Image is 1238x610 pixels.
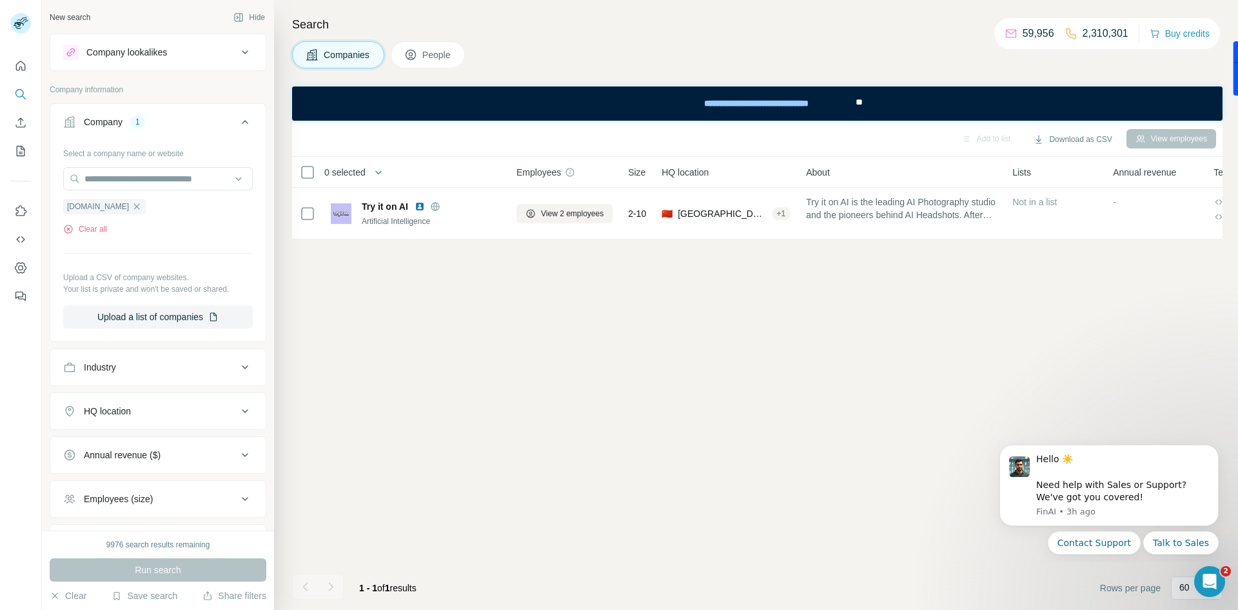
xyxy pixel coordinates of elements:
[385,583,390,593] span: 1
[1025,130,1121,149] button: Download as CSV
[10,83,31,106] button: Search
[224,8,274,27] button: Hide
[84,449,161,462] div: Annual revenue ($)
[10,285,31,308] button: Feedback
[806,166,830,179] span: About
[112,589,177,602] button: Save search
[1083,26,1128,41] p: 2,310,301
[806,196,997,221] span: Try it on AI is the leading AI Photography studio and the pioneers behind AI Headshots. After lau...
[628,207,646,220] span: 2-10
[50,440,266,471] button: Annual revenue ($)
[422,48,452,61] span: People
[1012,166,1031,179] span: Lists
[1179,581,1190,594] p: 60
[1194,566,1225,597] iframe: Intercom live chat
[359,583,417,593] span: results
[50,352,266,383] button: Industry
[292,86,1223,121] iframe: Banner
[1221,566,1231,576] span: 2
[84,361,116,374] div: Industry
[50,37,266,68] button: Company lookalikes
[50,396,266,427] button: HQ location
[1113,166,1176,179] span: Annual revenue
[130,116,145,128] div: 1
[50,483,266,514] button: Employees (size)
[63,143,253,159] div: Select a company name or website
[1100,582,1161,595] span: Rows per page
[10,256,31,280] button: Dashboard
[202,589,266,602] button: Share filters
[10,139,31,163] button: My lists
[980,433,1238,562] iframe: Intercom notifications message
[516,166,561,179] span: Employees
[50,107,266,143] button: Company1
[50,84,266,96] p: Company information
[678,207,766,220] span: [GEOGRAPHIC_DATA], [GEOGRAPHIC_DATA]
[63,305,253,329] button: Upload a list of companies
[1012,197,1057,207] span: Not in a list
[1023,26,1054,41] p: 59,956
[86,46,167,59] div: Company lookalikes
[628,166,645,179] span: Size
[377,583,385,593] span: of
[84,493,153,505] div: Employees (size)
[10,54,31,77] button: Quick start
[324,166,366,179] span: 0 selected
[1113,197,1116,207] span: -
[662,166,709,179] span: HQ location
[106,539,210,551] div: 9976 search results remaining
[362,216,501,227] div: Artificial Intelligence
[84,116,123,128] div: Company
[292,15,1223,34] h4: Search
[362,200,408,213] span: Try it on AI
[662,207,673,220] span: 🇨🇳
[331,203,351,224] img: Logo of Try it on AI
[50,589,86,602] button: Clear
[50,12,90,23] div: New search
[1150,25,1210,43] button: Buy credits
[516,204,613,223] button: View 2 employees
[67,201,129,212] span: [DOMAIN_NAME]
[10,228,31,251] button: Use Surfe API
[10,111,31,134] button: Enrich CSV
[84,405,131,418] div: HQ location
[63,272,253,283] p: Upload a CSV of company websites.
[359,583,377,593] span: 1 - 1
[50,527,266,558] button: Technologies
[63,223,107,235] button: Clear all
[324,48,371,61] span: Companies
[63,283,253,295] p: Your list is private and won't be saved or shared.
[541,208,604,219] span: View 2 employees
[415,201,425,212] img: LinkedIn logo
[772,208,791,219] div: + 1
[10,199,31,223] button: Use Surfe on LinkedIn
